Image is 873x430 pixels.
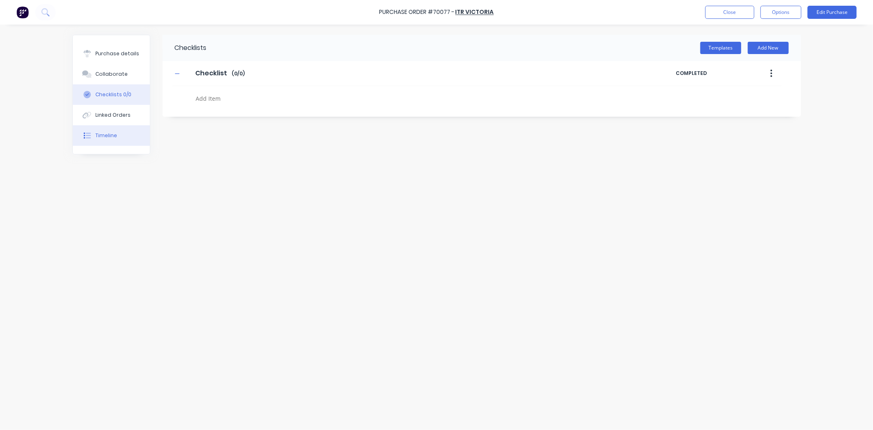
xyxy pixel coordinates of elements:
span: COMPLETED [676,70,745,77]
button: Options [760,6,801,19]
button: Purchase details [73,43,150,64]
div: Linked Orders [95,111,131,119]
div: Checklists [162,35,207,61]
img: Factory [16,6,29,18]
div: Timeline [95,132,117,139]
span: ( 0 / 0 ) [232,70,245,77]
div: Collaborate [95,70,128,78]
a: ITR Victoria [456,8,494,16]
div: Purchase Order #70077 - [379,8,455,17]
input: Enter Checklist name [190,67,232,79]
button: Templates [700,42,741,54]
button: Linked Orders [73,105,150,125]
button: Add New [748,42,789,54]
div: Checklists 0/0 [95,91,131,98]
button: Edit Purchase [808,6,857,19]
button: Checklists 0/0 [73,84,150,105]
div: Purchase details [95,50,139,57]
button: Timeline [73,125,150,146]
button: Close [705,6,754,19]
button: Collaborate [73,64,150,84]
